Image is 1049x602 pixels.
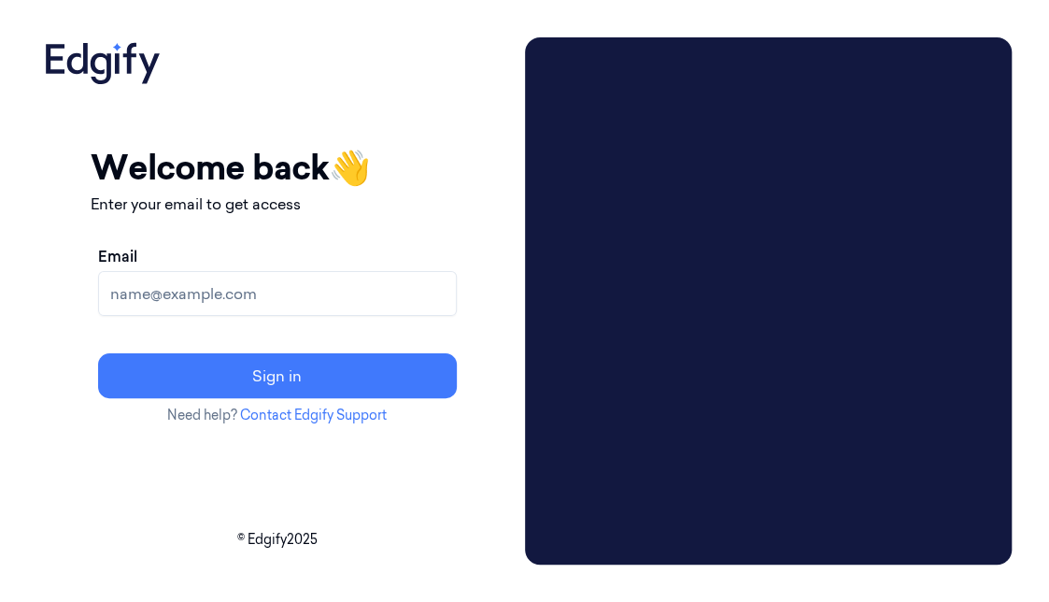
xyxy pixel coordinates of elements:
[91,406,464,425] p: Need help?
[98,271,457,316] input: name@example.com
[91,193,464,215] p: Enter your email to get access
[98,353,457,398] button: Sign in
[240,407,387,423] a: Contact Edgify Support
[91,142,464,193] h1: Welcome back 👋
[37,530,517,550] p: © Edgify 2025
[98,245,137,267] label: Email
